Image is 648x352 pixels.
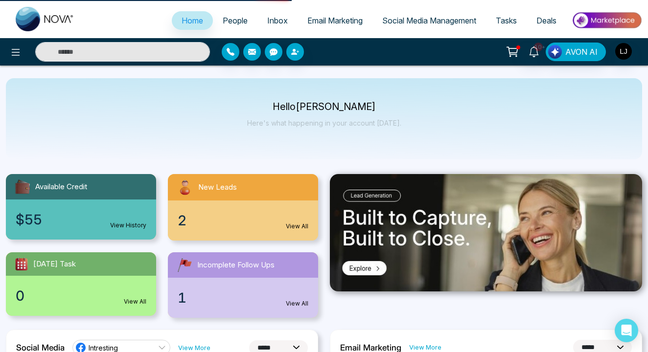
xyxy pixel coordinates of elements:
span: Deals [536,16,556,25]
img: User Avatar [615,43,632,60]
span: Email Marketing [307,16,363,25]
span: Social Media Management [382,16,476,25]
span: Inbox [267,16,288,25]
img: Nova CRM Logo [16,7,74,31]
img: Market-place.gif [571,9,642,31]
a: View All [124,297,146,306]
a: Tasks [486,11,527,30]
a: People [213,11,257,30]
a: Social Media Management [372,11,486,30]
a: View All [286,222,308,231]
span: Home [182,16,203,25]
a: View All [286,299,308,308]
a: Incomplete Follow Ups1View All [162,252,324,318]
span: [DATE] Task [33,259,76,270]
span: Available Credit [35,181,87,193]
img: newLeads.svg [176,178,194,197]
img: availableCredit.svg [14,178,31,196]
span: $55 [16,209,42,230]
span: AVON AI [565,46,598,58]
span: 1 [178,287,186,308]
img: . [330,174,642,291]
a: Email Marketing [298,11,372,30]
a: View More [409,343,441,352]
span: Incomplete Follow Ups [197,260,275,271]
span: 2 [178,210,186,231]
span: 10+ [534,43,543,51]
span: Tasks [496,16,517,25]
img: todayTask.svg [14,256,29,272]
img: Lead Flow [548,45,562,59]
a: New Leads2View All [162,174,324,241]
a: 10+ [522,43,546,60]
p: Hello [PERSON_NAME] [247,103,401,111]
a: View History [110,221,146,230]
img: followUps.svg [176,256,193,274]
span: 0 [16,286,24,306]
button: AVON AI [546,43,606,61]
span: New Leads [198,182,237,193]
span: People [223,16,248,25]
p: Here's what happening in your account [DATE]. [247,119,401,127]
a: Inbox [257,11,298,30]
a: Home [172,11,213,30]
a: Deals [527,11,566,30]
div: Open Intercom Messenger [615,319,638,342]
